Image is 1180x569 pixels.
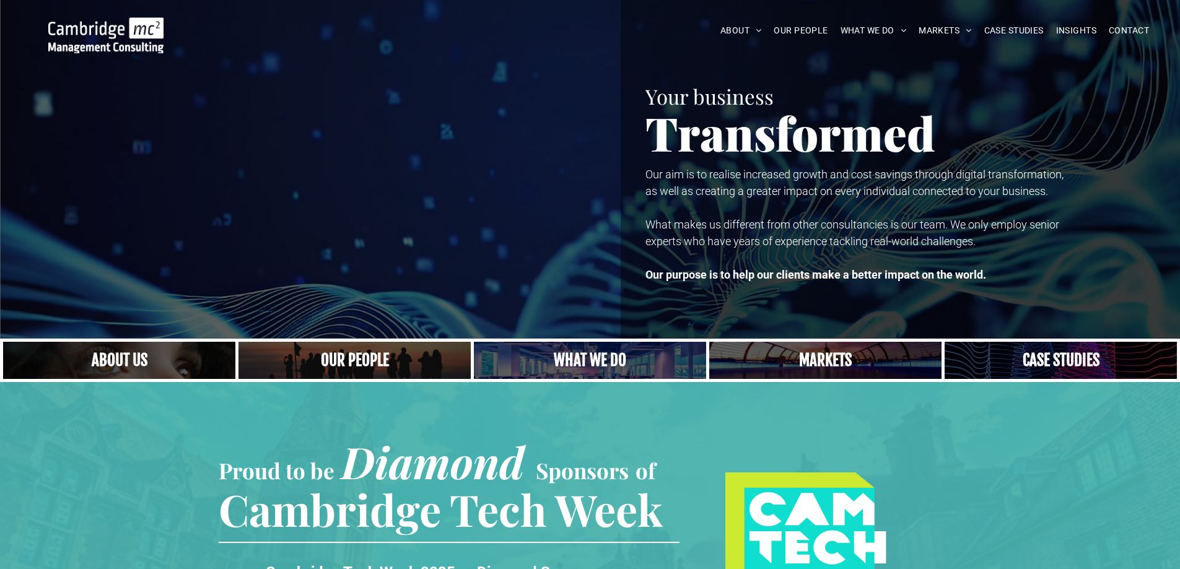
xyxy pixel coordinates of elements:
a: A crowd in silhouette at sunset, on a rise or lookout point [238,342,471,379]
strong: Our purpose is to help our clients make a better impact on the world. [645,268,986,281]
span: Your business [645,82,774,110]
span: Our aim is to realise increased growth and cost savings through digital transformation, as well a... [645,168,1064,198]
span: Proud to be [219,456,334,485]
span: Cambridge Tech Week [219,480,663,538]
span: Transformed [645,102,935,163]
span: Diamond [341,432,525,490]
a: INSIGHTS [1050,21,1103,40]
a: ABOUT [714,21,768,40]
a: OUR PEOPLE [767,21,834,40]
img: Go to Homepage [48,17,164,53]
a: A yoga teacher lifting his whole body off the ground in the peacock pose [474,342,706,379]
span: What makes us different from other consultancies is our team. We only employ senior experts who h... [645,218,1059,248]
a: CONTACT [1103,21,1155,40]
span: of [636,456,655,485]
a: Close up of woman's face, centered on her eyes [3,342,235,379]
a: WHAT WE DO [834,21,913,40]
a: MARKETS [912,21,977,40]
span: Sponsors [536,456,629,485]
a: CASE STUDIES [978,21,1050,40]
